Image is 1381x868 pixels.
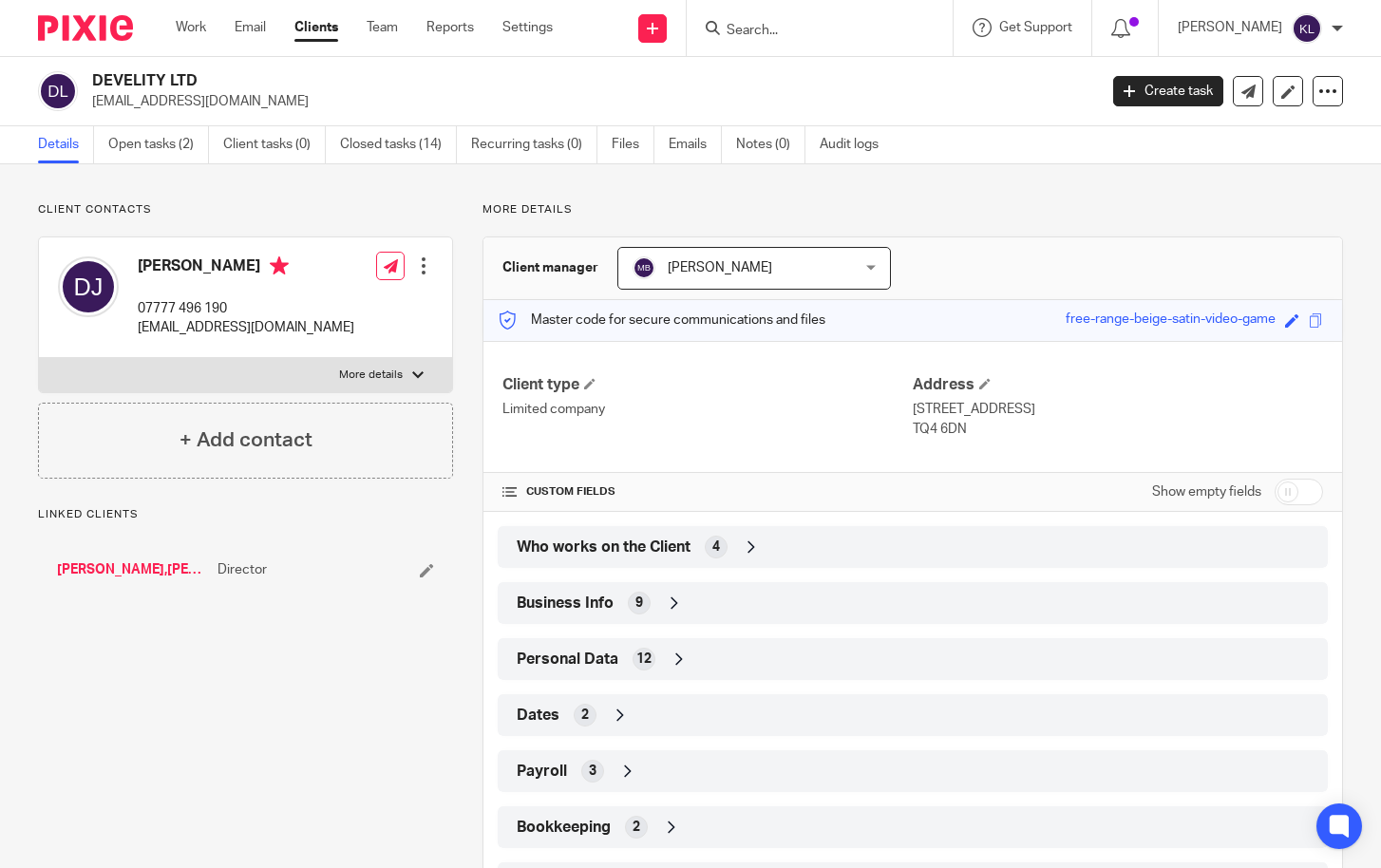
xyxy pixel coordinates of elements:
a: Create task [1113,76,1223,106]
img: svg%3E [1292,13,1322,44]
span: Business Info [517,594,614,613]
span: Bookkeeping [517,818,611,838]
img: svg%3E [38,71,78,111]
p: Linked clients [38,507,453,522]
a: Audit logs [820,126,893,163]
p: [EMAIL_ADDRESS][DOMAIN_NAME] [138,318,354,337]
a: Email [235,18,266,37]
h3: Client manager [502,258,598,277]
h4: Client type [502,375,913,395]
span: 2 [633,818,640,837]
a: Settings [502,18,553,37]
a: Client tasks (0) [223,126,326,163]
span: 9 [635,594,643,613]
a: Closed tasks (14) [340,126,457,163]
a: Files [612,126,654,163]
p: TQ4 6DN [913,420,1323,439]
h4: Address [913,375,1323,395]
span: Get Support [999,21,1072,34]
span: Payroll [517,762,567,782]
span: 4 [712,538,720,557]
h4: [PERSON_NAME] [138,256,354,280]
a: Notes (0) [736,126,805,163]
span: 12 [636,650,652,669]
span: 3 [589,762,596,781]
span: Director [218,560,267,579]
i: Primary [270,256,289,275]
a: Reports [426,18,474,37]
input: Search [725,23,896,40]
p: Limited company [502,400,913,419]
p: [EMAIL_ADDRESS][DOMAIN_NAME] [92,92,1085,111]
span: [PERSON_NAME] [668,261,772,274]
span: Personal Data [517,650,618,670]
p: Client contacts [38,202,453,217]
a: Open tasks (2) [108,126,209,163]
p: [PERSON_NAME] [1178,18,1282,37]
img: svg%3E [58,256,119,317]
h2: DEVELITY LTD [92,71,886,91]
label: Show empty fields [1152,482,1261,501]
p: More details [482,202,1343,217]
a: Clients [294,18,338,37]
a: Emails [669,126,722,163]
h4: CUSTOM FIELDS [502,484,913,500]
p: More details [339,368,403,383]
p: 07777 496 190 [138,299,354,318]
div: free-range-beige-satin-video-game [1066,310,1276,331]
a: Work [176,18,206,37]
img: Pixie [38,15,133,41]
span: Dates [517,706,559,726]
span: 2 [581,706,589,725]
h4: + Add contact [180,425,312,455]
a: Team [367,18,398,37]
p: Master code for secure communications and files [498,311,825,330]
a: [PERSON_NAME],[PERSON_NAME] [57,560,208,579]
span: Who works on the Client [517,538,690,557]
img: svg%3E [633,256,655,279]
a: Recurring tasks (0) [471,126,597,163]
p: [STREET_ADDRESS] [913,400,1323,419]
a: Details [38,126,94,163]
